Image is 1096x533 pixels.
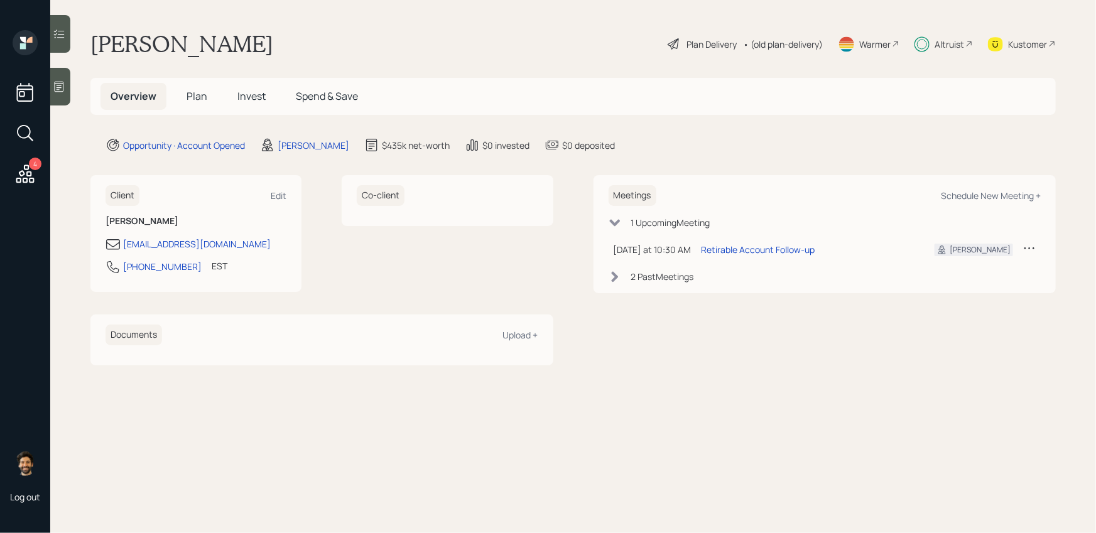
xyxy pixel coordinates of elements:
div: $0 invested [482,139,529,152]
h6: Client [106,185,139,206]
div: $435k net-worth [382,139,450,152]
div: • (old plan-delivery) [743,38,823,51]
h1: [PERSON_NAME] [90,30,273,58]
div: Opportunity · Account Opened [123,139,245,152]
div: Upload + [503,329,538,341]
h6: [PERSON_NAME] [106,216,286,227]
h6: Documents [106,325,162,345]
div: [PERSON_NAME] [950,244,1011,256]
div: Kustomer [1008,38,1047,51]
h6: Co-client [357,185,404,206]
div: [EMAIL_ADDRESS][DOMAIN_NAME] [123,237,271,250]
h6: Meetings [609,185,656,206]
span: Spend & Save [296,89,358,103]
div: Schedule New Meeting + [941,190,1041,202]
div: Retirable Account Follow-up [702,243,815,256]
span: Invest [237,89,266,103]
span: Overview [111,89,156,103]
div: 4 [29,158,41,170]
div: 1 Upcoming Meeting [631,216,710,229]
div: $0 deposited [562,139,615,152]
div: Plan Delivery [686,38,737,51]
div: Warmer [859,38,891,51]
div: [DATE] at 10:30 AM [614,243,692,256]
div: Altruist [935,38,964,51]
img: eric-schwartz-headshot.png [13,451,38,476]
div: EST [212,259,227,272]
div: Log out [10,491,40,503]
div: 2 Past Meeting s [631,270,694,283]
div: [PHONE_NUMBER] [123,260,202,273]
div: [PERSON_NAME] [278,139,349,152]
span: Plan [187,89,207,103]
div: Edit [271,190,286,202]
